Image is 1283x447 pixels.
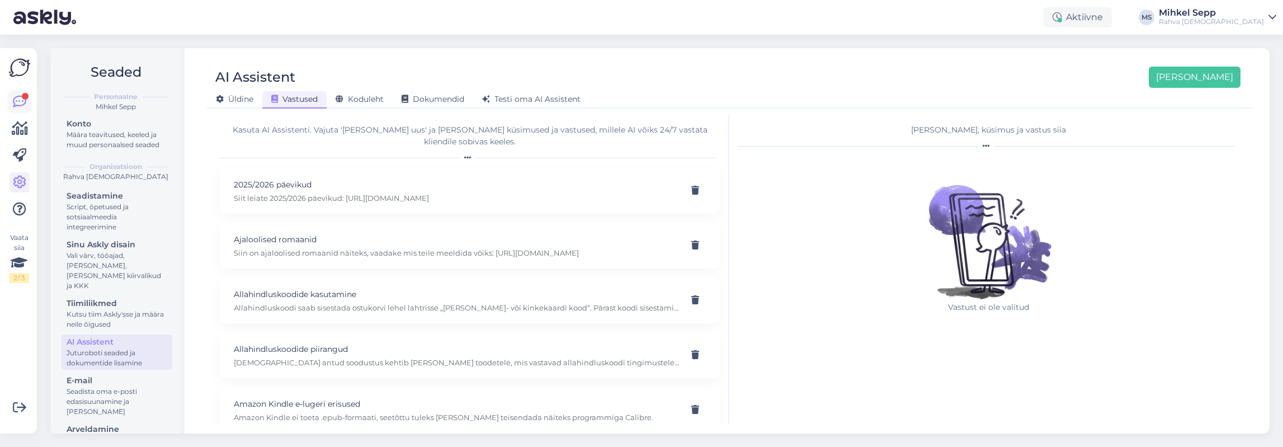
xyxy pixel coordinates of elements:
[1159,8,1276,26] a: Mihkel SeppRahva [DEMOGRAPHIC_DATA]
[67,348,167,368] div: Juturoboti seaded ja dokumentide lisamine
[336,94,384,104] span: Koduleht
[1139,10,1154,25] div: MS
[67,336,167,348] div: AI Assistent
[9,57,30,78] img: Askly Logo
[234,248,679,258] p: Siin on ajaloolised romaanid näiteks, vaadake mis teile meeldida võiks: [URL][DOMAIN_NAME]
[67,309,167,330] div: Kutsu tiim Askly'sse ja määra neile õigused
[67,251,167,291] div: Vali värv, tööajad, [PERSON_NAME], [PERSON_NAME] kiirvalikud ja KKK
[220,387,720,433] div: Amazon Kindle e-lugeri erisusedAmazon Kindle ei toeta .epub-formaati, seetõttu tuleks [PERSON_NAM...
[67,239,167,251] div: Sinu Askly disain
[234,193,679,203] p: Siit leiate 2025/2026 päevikud: [URL][DOMAIN_NAME]
[62,189,172,234] a: SeadistamineScript, õpetused ja sotsiaalmeedia integreerimine
[220,124,720,148] div: Kasuta AI Assistenti. Vajuta '[PERSON_NAME] uus' ja [PERSON_NAME] küsimused ja vastused, millele ...
[89,162,142,172] b: Organisatsioon
[1149,67,1240,88] button: [PERSON_NAME]
[234,343,679,355] p: Allahindluskoodide piirangud
[67,190,167,202] div: Seadistamine
[67,118,167,130] div: Konto
[216,94,253,104] span: Üldine
[59,102,172,112] div: Mihkel Sepp
[67,298,167,309] div: Tiimiliikmed
[67,387,167,417] div: Seadista oma e-posti edasisuunamine ja [PERSON_NAME]
[738,124,1239,136] div: [PERSON_NAME], küsimus ja vastus siia
[59,62,172,83] h2: Seaded
[234,357,679,368] p: [DEMOGRAPHIC_DATA] antud soodustus kehtib [PERSON_NAME] toodetele, mis vastavad allahindluskoodi ...
[234,178,679,191] p: 2025/2026 päevikud
[62,296,172,331] a: TiimiliikmedKutsu tiim Askly'sse ja määra neile õigused
[67,424,167,435] div: Arveldamine
[234,412,679,422] p: Amazon Kindle ei toeta .epub-formaati, seetõttu tuleks [PERSON_NAME] teisendada näiteks programmi...
[59,172,172,182] div: Rahva [DEMOGRAPHIC_DATA]
[220,332,720,378] div: Allahindluskoodide piirangud[DEMOGRAPHIC_DATA] antud soodustus kehtib [PERSON_NAME] toodetele, mi...
[220,277,720,323] div: Allahindluskoodide kasutamineAllahindluskoodi saab sisestada ostukorvi lehel lahtrisse „[PERSON_N...
[62,335,172,370] a: AI AssistentJuturoboti seaded ja dokumentide lisamine
[67,202,167,232] div: Script, õpetused ja sotsiaalmeedia integreerimine
[94,92,138,102] b: Personaalne
[67,375,167,387] div: E-mail
[220,223,720,269] div: Ajaloolised romaanidSiin on ajaloolised romaanid näiteks, vaadake mis teile meeldida võiks: [URL]...
[62,237,172,293] a: Sinu Askly disainVali värv, tööajad, [PERSON_NAME], [PERSON_NAME] kiirvalikud ja KKK
[271,94,318,104] span: Vastused
[9,273,29,283] div: 2 / 3
[1159,17,1264,26] div: Rahva [DEMOGRAPHIC_DATA]
[402,94,464,104] span: Dokumendid
[67,130,167,150] div: Määra teavitused, keeled ja muud personaalsed seaded
[62,116,172,152] a: KontoMäära teavitused, keeled ja muud personaalsed seaded
[234,288,679,300] p: Allahindluskoodide kasutamine
[215,67,295,88] div: AI Assistent
[482,94,581,104] span: Testi oma AI Assistent
[220,168,720,214] div: 2025/2026 päevikudSiit leiate 2025/2026 päevikud: [URL][DOMAIN_NAME]
[234,303,679,313] p: Allahindluskoodi saab sisestada ostukorvi lehel lahtrisse „[PERSON_NAME]- või kinkekaardi kood“. ...
[62,373,172,418] a: E-mailSeadista oma e-posti edasisuunamine ja [PERSON_NAME]
[1044,7,1112,27] div: Aktiivne
[9,233,29,283] div: Vaata siia
[916,302,1061,313] p: Vastust ei ole valitud
[234,233,679,246] p: Ajaloolised romaanid
[234,398,679,410] p: Amazon Kindle e-lugeri erisused
[1159,8,1264,17] div: Mihkel Sepp
[916,156,1061,302] img: No qna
